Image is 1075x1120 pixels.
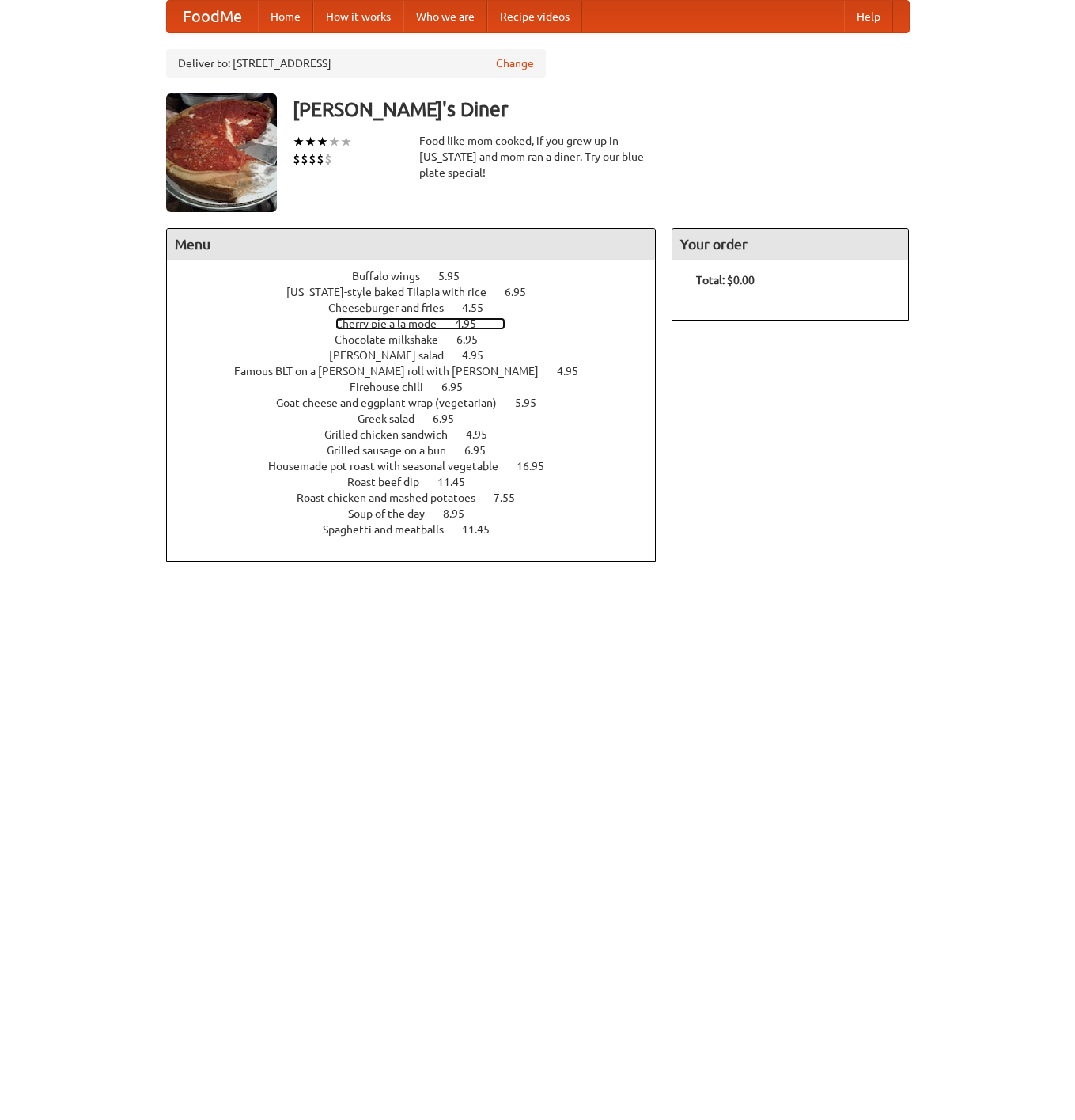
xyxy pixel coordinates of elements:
a: Grilled chicken sandwich 4.95 [324,428,517,441]
span: 11.45 [437,476,481,488]
h4: Menu [167,229,656,260]
span: 6.95 [505,286,542,298]
span: [PERSON_NAME] salad [329,349,460,362]
span: 6.95 [433,412,470,425]
li: $ [301,150,308,168]
a: Housemade pot roast with seasonal vegetable 16.95 [268,460,573,473]
span: 11.45 [462,523,505,536]
span: Buffalo wings [352,270,436,283]
a: Change [496,55,534,71]
span: Goat cheese and eggplant wrap (vegetarian) [276,397,513,409]
a: Grilled sausage on a bun 6.95 [327,444,515,457]
span: Housemade pot roast with seasonal vegetable [268,460,514,473]
li: $ [293,150,301,168]
span: 5.95 [438,270,475,283]
a: Spaghetti and meatballs 11.45 [323,523,519,536]
img: angular.jpg [166,93,277,212]
li: ★ [328,133,340,150]
a: FoodMe [167,1,258,32]
li: ★ [305,133,316,150]
span: 6.95 [441,381,479,393]
a: Greek salad 6.95 [358,412,483,425]
b: Total: $0.00 [696,274,755,287]
span: Roast beef dip [347,476,435,488]
li: $ [308,150,316,168]
span: 8.95 [443,507,480,520]
h4: Your order [672,229,908,260]
span: 4.95 [455,317,492,330]
li: ★ [340,133,352,150]
a: Who we are [403,1,487,32]
span: 4.95 [462,349,499,362]
a: Recipe videos [487,1,582,32]
a: How it works [313,1,403,32]
span: 4.55 [462,302,499,314]
span: Cherry pie a la mode [335,317,452,330]
li: $ [316,150,324,168]
span: Soup of the day [348,507,441,520]
a: [PERSON_NAME] salad 4.95 [329,349,513,362]
a: Cheeseburger and fries 4.55 [328,302,513,314]
li: $ [324,150,332,168]
span: 5.95 [515,397,552,409]
a: Roast beef dip 11.45 [347,476,494,488]
span: 4.95 [557,365,594,378]
span: 6.95 [464,444,502,457]
a: Help [844,1,893,32]
li: ★ [293,133,305,150]
span: Grilled sausage on a bun [327,444,462,457]
div: Deliver to: [STREET_ADDRESS] [166,49,546,78]
span: Firehouse chili [350,381,439,393]
span: Grilled chicken sandwich [324,428,464,441]
a: Buffalo wings 5.95 [352,270,489,283]
a: Soup of the day 8.95 [348,507,494,520]
a: Chocolate milkshake 6.95 [335,333,507,346]
a: Famous BLT on a [PERSON_NAME] roll with [PERSON_NAME] 4.95 [234,365,608,378]
a: Home [258,1,313,32]
a: Cherry pie a la mode 4.95 [335,317,505,330]
a: [US_STATE]-style baked Tilapia with rice 6.95 [286,286,555,298]
span: 6.95 [456,333,494,346]
span: [US_STATE]-style baked Tilapia with rice [286,286,502,298]
div: Food like mom cooked, if you grew up in [US_STATE] and mom ran a diner. Try our blue plate special! [419,133,657,180]
span: Chocolate milkshake [335,333,454,346]
span: Greek salad [358,412,430,425]
span: 7.55 [494,492,531,504]
span: 4.95 [466,428,503,441]
a: Firehouse chili 6.95 [350,381,492,393]
a: Roast chicken and mashed potatoes 7.55 [297,492,544,504]
li: ★ [316,133,328,150]
h3: [PERSON_NAME]'s Diner [293,93,910,125]
span: 16.95 [517,460,560,473]
span: Cheeseburger and fries [328,302,460,314]
span: Spaghetti and meatballs [323,523,460,536]
a: Goat cheese and eggplant wrap (vegetarian) 5.95 [276,397,566,409]
span: Roast chicken and mashed potatoes [297,492,491,504]
span: Famous BLT on a [PERSON_NAME] roll with [PERSON_NAME] [234,365,555,378]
